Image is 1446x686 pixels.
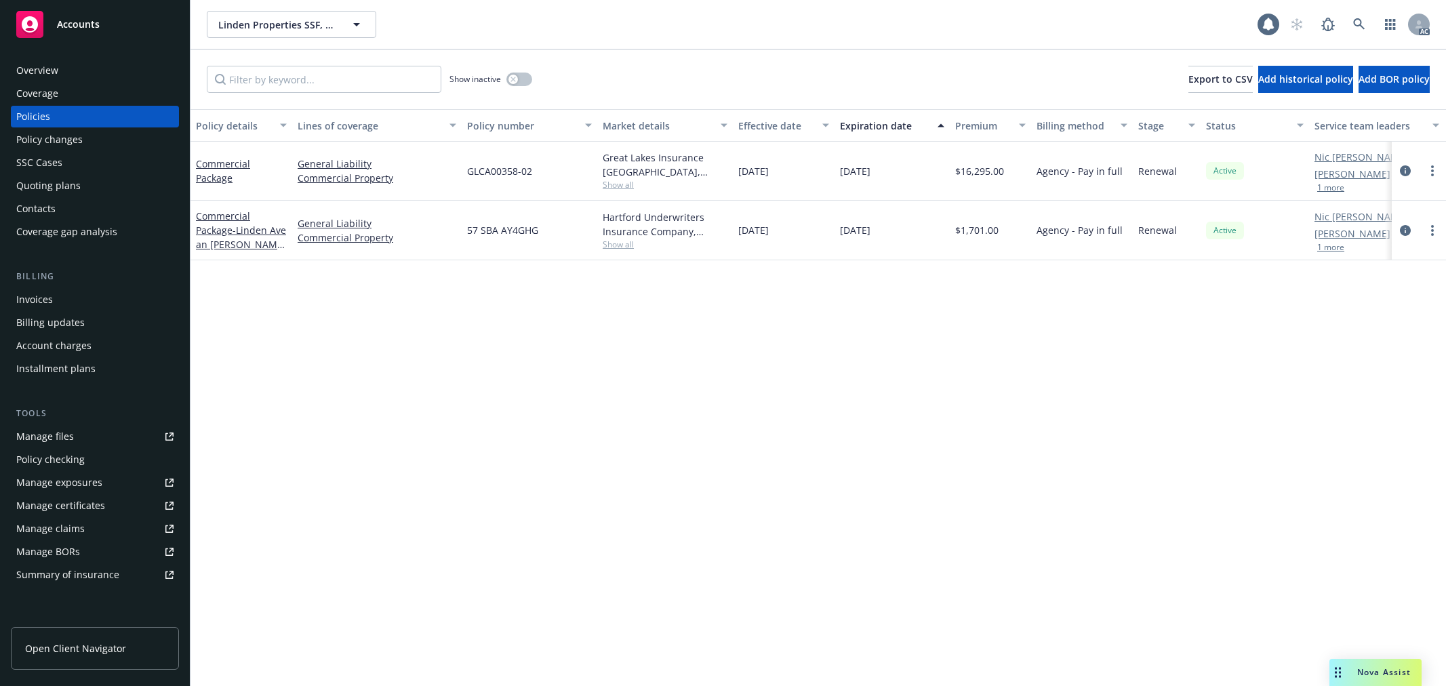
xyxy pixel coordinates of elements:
[1359,66,1430,93] button: Add BOR policy
[298,171,456,185] a: Commercial Property
[955,119,1011,133] div: Premium
[1309,109,1445,142] button: Service team leaders
[16,289,53,310] div: Invoices
[16,472,102,493] div: Manage exposures
[16,335,92,357] div: Account charges
[1424,163,1441,179] a: more
[11,83,179,104] a: Coverage
[196,209,286,265] a: Commercial Package
[11,449,179,470] a: Policy checking
[11,175,179,197] a: Quoting plans
[1346,11,1373,38] a: Search
[16,312,85,334] div: Billing updates
[16,152,62,174] div: SSC Cases
[467,223,538,237] span: 57 SBA AY4GHG
[11,198,179,220] a: Contacts
[1258,73,1353,85] span: Add historical policy
[16,106,50,127] div: Policies
[11,472,179,493] a: Manage exposures
[16,198,56,220] div: Contacts
[462,109,597,142] button: Policy number
[1357,666,1411,678] span: Nova Assist
[292,109,462,142] button: Lines of coverage
[16,518,85,540] div: Manage claims
[196,157,250,184] a: Commercial Package
[1211,224,1239,237] span: Active
[1201,109,1309,142] button: Status
[603,119,712,133] div: Market details
[11,613,179,626] div: Analytics hub
[840,164,870,178] span: [DATE]
[603,179,727,190] span: Show all
[11,335,179,357] a: Account charges
[218,18,336,32] span: Linden Properties SSF, LLC (CL)
[16,60,58,81] div: Overview
[603,150,727,179] div: Great Lakes Insurance [GEOGRAPHIC_DATA], [GEOGRAPHIC_DATA] Re
[449,73,501,85] span: Show inactive
[1037,119,1112,133] div: Billing method
[835,109,950,142] button: Expiration date
[840,223,870,237] span: [DATE]
[16,83,58,104] div: Coverage
[1314,150,1408,164] a: Nic [PERSON_NAME]
[1133,109,1201,142] button: Stage
[11,60,179,81] a: Overview
[196,119,272,133] div: Policy details
[1359,73,1430,85] span: Add BOR policy
[840,119,929,133] div: Expiration date
[1188,73,1253,85] span: Export to CSV
[1314,226,1390,241] a: [PERSON_NAME]
[1329,659,1422,686] button: Nova Assist
[190,109,292,142] button: Policy details
[1138,223,1177,237] span: Renewal
[1258,66,1353,93] button: Add historical policy
[1314,209,1408,224] a: Nic [PERSON_NAME]
[1138,119,1180,133] div: Stage
[950,109,1031,142] button: Premium
[1397,163,1413,179] a: circleInformation
[25,641,126,655] span: Open Client Navigator
[16,564,119,586] div: Summary of insurance
[16,358,96,380] div: Installment plans
[11,289,179,310] a: Invoices
[733,109,835,142] button: Effective date
[207,66,441,93] input: Filter by keyword...
[11,152,179,174] a: SSC Cases
[11,564,179,586] a: Summary of insurance
[1283,11,1310,38] a: Start snowing
[955,223,999,237] span: $1,701.00
[738,223,769,237] span: [DATE]
[1424,222,1441,239] a: more
[16,221,117,243] div: Coverage gap analysis
[16,449,85,470] div: Policy checking
[1317,184,1344,192] button: 1 more
[11,221,179,243] a: Coverage gap analysis
[11,426,179,447] a: Manage files
[1397,222,1413,239] a: circleInformation
[1188,66,1253,93] button: Export to CSV
[1037,223,1123,237] span: Agency - Pay in full
[738,164,769,178] span: [DATE]
[955,164,1004,178] span: $16,295.00
[467,164,532,178] span: GLCA00358-02
[1138,164,1177,178] span: Renewal
[1329,659,1346,686] div: Drag to move
[16,541,80,563] div: Manage BORs
[1314,167,1390,181] a: [PERSON_NAME]
[11,495,179,517] a: Manage certificates
[603,210,727,239] div: Hartford Underwriters Insurance Company, Hartford Insurance Group
[207,11,376,38] button: Linden Properties SSF, LLC (CL)
[11,407,179,420] div: Tools
[298,119,441,133] div: Lines of coverage
[11,5,179,43] a: Accounts
[597,109,733,142] button: Market details
[1314,119,1424,133] div: Service team leaders
[1037,164,1123,178] span: Agency - Pay in full
[11,541,179,563] a: Manage BORs
[467,119,577,133] div: Policy number
[11,358,179,380] a: Installment plans
[1377,11,1404,38] a: Switch app
[603,239,727,250] span: Show all
[196,224,286,265] span: - Linden Ave an [PERSON_NAME] Ave. locations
